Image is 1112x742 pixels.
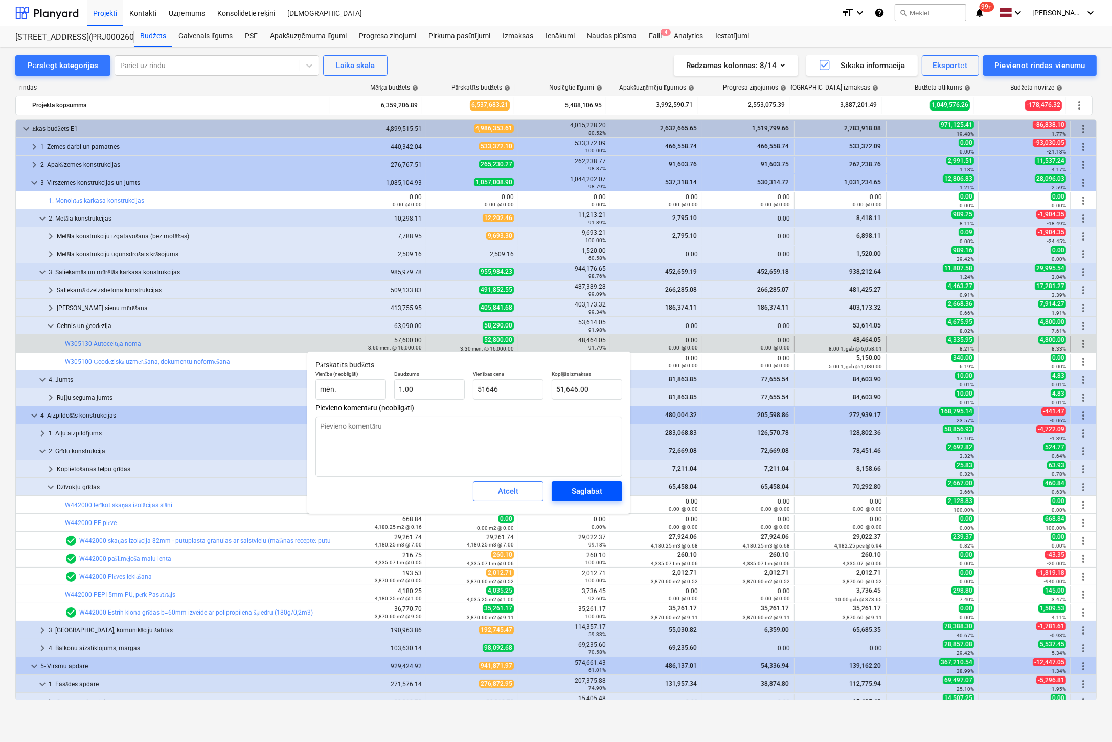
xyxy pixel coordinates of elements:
[65,501,172,509] a: W442000 Ierīkot skaņas izolācijas slāni
[523,176,606,190] div: 1,044,202.07
[1077,606,1090,619] span: Vairāk darbību
[338,161,422,168] div: 276,767.51
[44,284,57,296] span: keyboard_arrow_right
[959,139,974,147] span: 0.00
[1077,391,1090,404] span: Vairāk darbību
[1035,174,1066,183] span: 28,096.03
[588,255,606,261] small: 60.58%
[338,269,422,276] div: 985,979.78
[36,427,49,440] span: keyboard_arrow_right
[1051,192,1066,201] span: 0.00
[1012,7,1024,19] i: keyboard_arrow_down
[960,238,974,244] small: 0.00%
[1038,318,1066,326] span: 4,800.00
[523,283,606,297] div: 487,389.28
[552,481,622,501] button: Saglabāt
[619,84,694,92] div: Apakšuzņēmēju līgumos
[57,300,330,316] div: [PERSON_NAME] sienu mūrēšana
[1061,693,1112,742] iframe: Chat Widget
[946,318,974,326] span: 4,675.95
[707,322,790,330] div: 0.00
[479,160,514,168] span: 265,230.27
[65,358,230,365] a: W305100 Ģeodēziskā uzmērīšana, dokumentu noformēšana
[756,304,790,311] span: 186,374.11
[939,121,974,129] span: 971,125.41
[79,537,528,544] a: W442000 skaņas izolācija 82mm - putuplasta granulas ar saistvielu (mašīnas recepte: putuplasta gr...
[960,149,974,155] small: 0.00%
[943,264,974,272] span: 11,807.58
[338,287,422,294] div: 509,133.83
[79,555,171,562] a: W442000 pašlīmējoša malu lenta
[1077,338,1090,350] span: Vairāk darbību
[1077,194,1090,207] span: Vairāk darbību
[983,55,1097,76] button: Pievienot rindas vienumu
[946,336,974,344] span: 4,335.95
[1011,84,1062,92] div: Budžeta novirze
[1077,248,1090,260] span: Vairāk darbību
[523,229,606,244] div: 9,693.21
[581,26,643,47] a: Naudas plūsma
[778,85,786,91] span: help
[338,251,422,258] div: 2,509.16
[474,178,514,186] span: 1,057,008.90
[1077,409,1090,422] span: Vairāk darbību
[1073,99,1085,112] span: Vairāk darbību
[1077,571,1090,583] span: Vairāk darbību
[664,268,698,275] span: 452,659.19
[44,391,57,404] span: keyboard_arrow_right
[709,26,755,47] div: Iestatījumi
[594,85,602,91] span: help
[980,2,994,12] span: 99+
[960,274,974,280] small: 1.24%
[338,304,422,312] div: 413,755.95
[960,221,974,226] small: 8.11%
[479,142,514,150] span: 533,372.10
[523,301,606,315] div: 403,173.32
[951,246,974,254] span: 989.16
[65,340,141,347] a: W305130 Autoceltņa noma
[496,26,539,47] a: Izmaksas
[393,202,422,207] small: 0.00 @ 0.00
[585,237,606,243] small: 100.00%
[1047,238,1066,244] small: -24.45%
[1033,139,1066,147] span: -93,030.05
[572,485,602,498] div: Saglabāt
[1077,302,1090,314] span: Vairāk darbību
[523,140,606,154] div: 533,372.09
[848,304,882,311] span: 403,173.32
[1077,517,1090,529] span: Vairāk darbību
[539,26,581,47] a: Ienākumi
[1077,481,1090,493] span: Vairāk darbību
[1077,535,1090,547] span: Vairāk darbību
[36,678,49,690] span: keyboard_arrow_down
[1077,660,1090,672] span: Vairāk darbību
[592,202,606,207] small: 0.00%
[915,84,970,92] div: Budžeta atlikums
[686,59,786,72] div: Redzamas kolonnas : 8/14
[668,161,698,168] span: 91,603.76
[615,322,698,330] div: 0.00
[239,26,264,47] a: PSF
[669,202,698,207] small: 0.00 @ 0.00
[615,193,698,208] div: 0.00
[1038,300,1066,308] span: 7,914.27
[707,251,790,258] div: 0.00
[264,26,353,47] a: Apakšuzņēmuma līgumi
[422,26,496,47] div: Pirkuma pasūtījumi
[172,26,239,47] a: Galvenais līgums
[1050,131,1066,137] small: -1.77%
[1077,356,1090,368] span: Vairāk darbību
[523,211,606,226] div: 11,213.21
[393,193,422,208] div: 0.00
[1054,85,1062,91] span: help
[28,177,40,189] span: keyboard_arrow_down
[49,197,144,204] a: 1. Monolītās karkasa konstrukcijas
[483,214,514,222] span: 12,202.46
[957,256,974,262] small: 39.42%
[946,300,974,308] span: 2,668.36
[1052,185,1066,190] small: 2.59%
[479,268,514,276] span: 955,984.23
[57,282,330,298] div: Saliekamā dzelzsbetona konstrukcijas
